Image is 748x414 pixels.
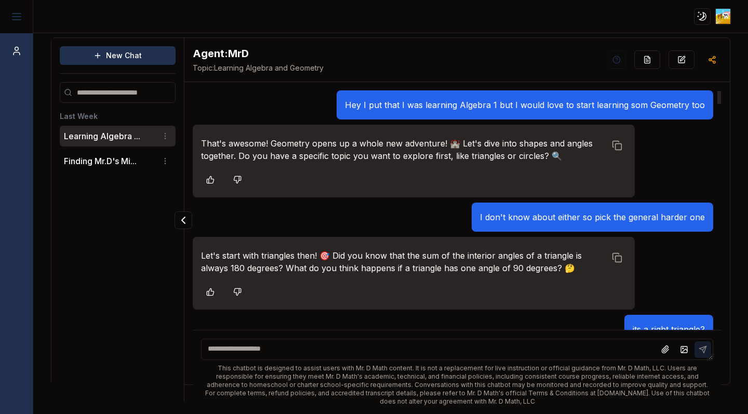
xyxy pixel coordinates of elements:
p: Hey I put that I was learning Algebra 1 but I would love to start learning som Geometry too [345,99,705,111]
button: Finding Mr.D's Mi... [64,155,137,167]
img: ACg8ocIkkPi9yJjGgj8jLxbnGTbQKc3f_9dJspy76WLMJbJReXGEO9c0=s96-c [716,9,731,24]
h3: Last Week [60,111,176,122]
p: Let's start with triangles then! 🎯 Did you know that the sum of the interior angles of a triangle... [201,249,606,274]
div: This chatbot is designed to assist users with Mr. D Math content. It is not a replacement for liv... [201,364,713,406]
button: Conversation options [159,155,171,167]
button: Help Videos [607,50,626,69]
p: That's awesome! Geometry opens up a whole new adventure! 🏰 Let's dive into shapes and angles toge... [201,137,606,162]
button: New Chat [60,46,176,65]
button: Re-Fill Questions [634,50,660,69]
button: Conversation options [159,130,171,142]
button: Collapse panel [175,211,192,229]
button: Learning Algebra ... [64,130,140,142]
p: its a right triangle? [633,323,705,336]
h2: MrD [193,46,324,61]
p: I don't know about either so pick the general harder one [480,211,705,223]
span: Learning Algebra and Geometry [193,63,324,73]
